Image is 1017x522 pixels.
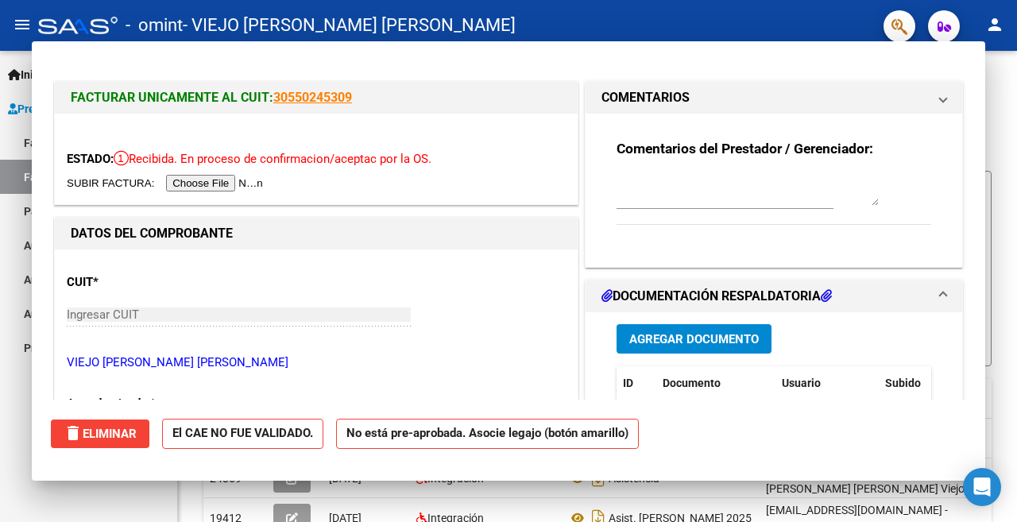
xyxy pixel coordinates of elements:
[114,152,431,166] span: Recibida. En proceso de confirmacion/aceptac por la OS.
[601,88,690,107] h1: COMENTARIOS
[623,377,633,389] span: ID
[963,468,1001,506] div: Open Intercom Messenger
[586,114,962,267] div: COMENTARIOS
[656,366,775,400] datatable-header-cell: Documento
[775,366,879,400] datatable-header-cell: Usuario
[8,66,48,83] span: Inicio
[617,366,656,400] datatable-header-cell: ID
[617,141,873,157] strong: Comentarios del Prestador / Gerenciador:
[183,8,516,43] span: - VIEJO [PERSON_NAME] [PERSON_NAME]
[336,419,639,450] strong: No está pre-aprobada. Asocie legajo (botón amarillo)
[273,90,352,105] a: 30550245309
[609,472,659,485] span: Asistencia
[13,15,32,34] mat-icon: menu
[71,226,233,241] strong: DATOS DEL COMPROBANTE
[67,354,566,372] p: VIEJO [PERSON_NAME] [PERSON_NAME]
[985,15,1004,34] mat-icon: person
[71,90,273,105] span: FACTURAR UNICAMENTE AL CUIT:
[8,100,153,118] span: Prestadores / Proveedores
[629,332,759,346] span: Agregar Documento
[885,377,921,389] span: Subido
[586,82,962,114] mat-expansion-panel-header: COMENTARIOS
[64,427,137,441] span: Eliminar
[617,324,771,354] button: Agregar Documento
[162,419,323,450] strong: El CAE NO FUE VALIDADO.
[64,423,83,443] mat-icon: delete
[67,152,114,166] span: ESTADO:
[51,420,149,448] button: Eliminar
[663,377,721,389] span: Documento
[601,287,832,306] h1: DOCUMENTACIÓN RESPALDATORIA
[782,377,821,389] span: Usuario
[67,273,216,292] p: CUIT
[879,366,958,400] datatable-header-cell: Subido
[126,8,183,43] span: - omint
[766,464,965,513] span: [EMAIL_ADDRESS][DOMAIN_NAME] - [PERSON_NAME] [PERSON_NAME] Viejo [PERSON_NAME]
[67,395,216,413] p: Area destinado *
[586,280,962,312] mat-expansion-panel-header: DOCUMENTACIÓN RESPALDATORIA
